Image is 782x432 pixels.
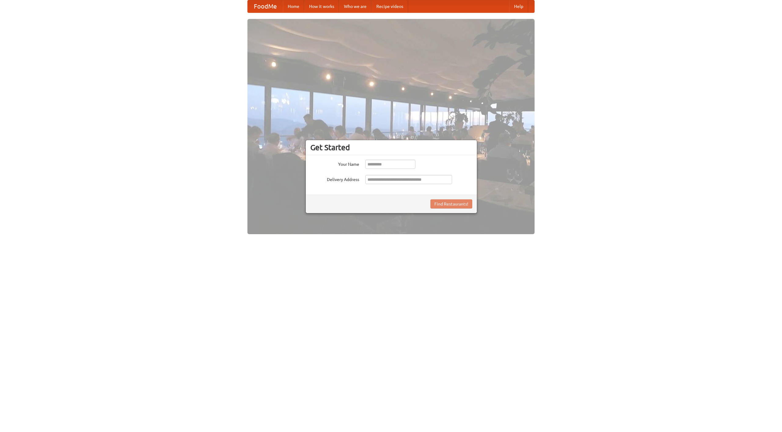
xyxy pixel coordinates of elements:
label: Delivery Address [310,175,359,183]
button: Find Restaurants! [430,199,472,209]
a: FoodMe [248,0,283,13]
a: Help [509,0,528,13]
a: How it works [304,0,339,13]
a: Recipe videos [371,0,408,13]
a: Who we are [339,0,371,13]
h3: Get Started [310,143,472,152]
a: Home [283,0,304,13]
label: Your Name [310,160,359,167]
